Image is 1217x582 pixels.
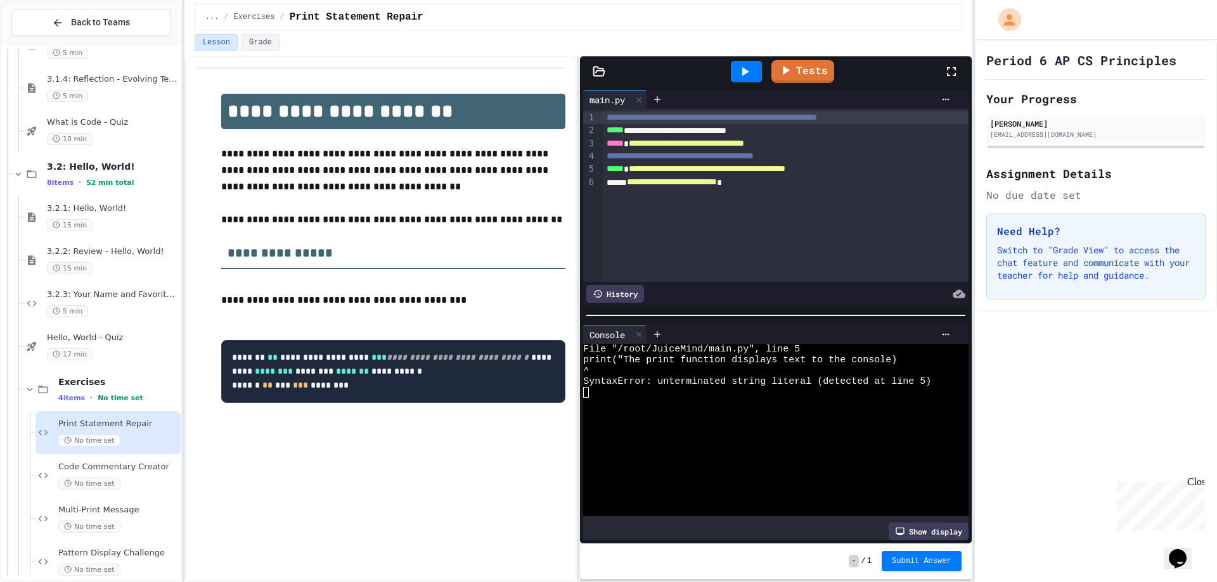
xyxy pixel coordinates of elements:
div: Show display [889,522,969,540]
span: Print Statement Repair [58,419,178,429]
div: History [586,285,644,303]
span: 15 min [47,262,93,274]
span: Back to Teams [71,16,130,29]
div: No due date set [986,187,1206,203]
span: / [224,12,228,22]
div: My Account [985,5,1024,34]
span: • [90,393,93,403]
p: Switch to "Grade View" to access the chat feature and communicate with your teacher for help and ... [997,244,1195,282]
button: Back to Teams [11,9,171,36]
span: SyntaxError: unterminated string literal (detected at line 5) [583,376,931,387]
span: / [861,556,866,566]
button: Lesson [195,34,238,51]
h2: Assignment Details [986,165,1206,182]
span: 3.2: Hello, World! [47,161,178,172]
span: 52 min total [86,179,134,187]
div: 4 [583,150,596,163]
span: 5 min [47,47,88,59]
h1: Period 6 AP CS Principles [986,51,1176,69]
span: 3.2.1: Hello, World! [47,203,178,214]
span: Exercises [58,376,178,388]
iframe: chat widget [1112,476,1204,530]
span: 4 items [58,394,85,402]
a: Tests [771,60,834,83]
span: Submit Answer [892,556,951,566]
span: Hello, World - Quiz [47,332,178,343]
span: ^ [583,365,589,376]
button: Submit Answer [882,551,962,571]
span: File "/root/JuiceMind/main.py", line 5 [583,344,800,355]
span: Pattern Display Challenge [58,548,178,559]
div: main.py [583,90,647,109]
span: No time set [98,394,143,402]
div: [EMAIL_ADDRESS][DOMAIN_NAME] [990,130,1202,139]
span: 5 min [47,90,88,102]
span: What is Code - Quiz [47,117,178,128]
div: 6 [583,176,596,189]
span: Print Statement Repair [290,9,423,25]
h2: Your Progress [986,90,1206,108]
button: Grade [241,34,280,51]
span: No time set [58,434,120,446]
span: Exercises [234,12,275,22]
h3: Need Help? [997,224,1195,239]
span: 3.1.4: Reflection - Evolving Technology [47,74,178,85]
span: 5 min [47,305,88,317]
iframe: chat widget [1164,531,1204,569]
div: 1 [583,111,596,124]
span: - [849,555,858,567]
span: 10 min [47,133,93,145]
div: Chat with us now!Close [5,5,87,80]
span: 3.2.2: Review - Hello, World! [47,246,178,257]
div: 5 [583,163,596,175]
span: No time set [58,478,120,490]
div: 2 [583,124,596,137]
span: 17 min [47,348,93,360]
span: • [79,177,81,187]
span: print("The print function displays text to the console) [583,355,897,365]
div: 3 [583,137,596,150]
span: Code Commentary Creator [58,462,178,472]
span: / [280,12,284,22]
span: ... [205,12,219,22]
span: No time set [58,564,120,576]
div: Console [583,325,647,344]
div: [PERSON_NAME] [990,118,1202,129]
div: Console [583,328,631,341]
span: No time set [58,521,120,533]
span: 3.2.3: Your Name and Favorite Movie [47,289,178,300]
span: 1 [867,556,872,566]
span: 15 min [47,219,93,231]
span: Multi-Print Message [58,505,178,516]
div: main.py [583,93,631,106]
span: 8 items [47,179,74,187]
